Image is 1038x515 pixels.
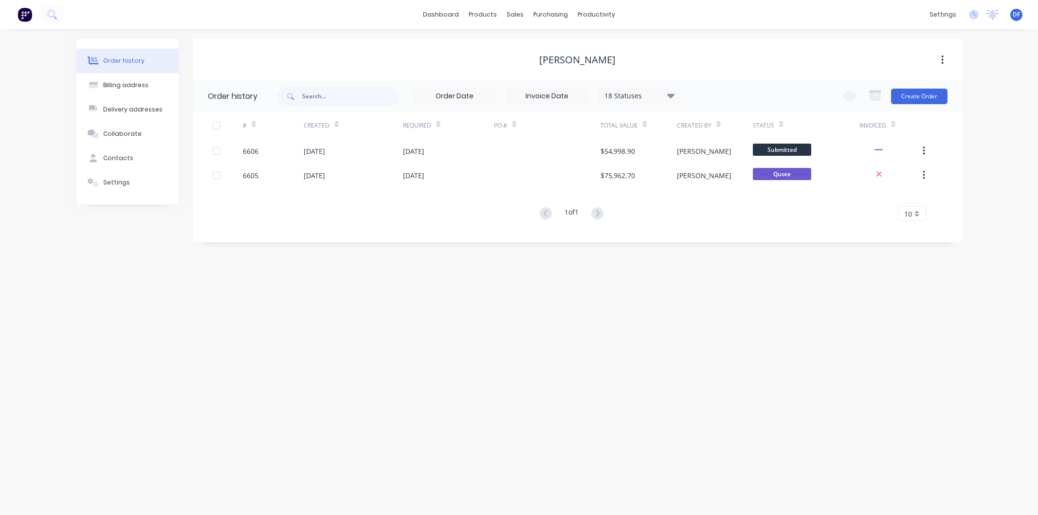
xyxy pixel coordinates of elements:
div: purchasing [528,7,573,22]
div: [PERSON_NAME] [539,54,616,66]
input: Order Date [414,89,495,104]
div: [DATE] [403,170,424,181]
input: Search... [302,87,399,106]
button: Collaborate [76,122,179,146]
button: Delivery addresses [76,97,179,122]
input: Invoice Date [506,89,588,104]
div: Order history [103,56,145,65]
button: Order history [76,49,179,73]
div: Status [753,112,859,139]
button: Settings [76,170,179,195]
div: Invoiced [859,121,886,130]
div: PO # [494,121,507,130]
div: Status [753,121,774,130]
div: Collaborate [103,129,142,138]
div: [DATE] [304,170,325,181]
div: Total Value [601,121,637,130]
span: Submitted [753,144,811,156]
div: $75,962.70 [601,170,635,181]
div: 1 of 1 [565,207,579,221]
img: Factory [18,7,32,22]
div: [PERSON_NAME] [677,170,731,181]
div: Created By [677,121,711,130]
div: Created By [677,112,753,139]
button: Contacts [76,146,179,170]
div: [PERSON_NAME] [677,146,731,156]
button: Billing address [76,73,179,97]
div: sales [502,7,528,22]
div: 6606 [243,146,258,156]
div: 6605 [243,170,258,181]
div: [DATE] [403,146,424,156]
div: Invoiced [859,112,920,139]
div: Order history [208,91,257,102]
div: Total Value [601,112,676,139]
div: products [464,7,502,22]
button: Create Order [891,89,947,104]
div: Required [403,121,431,130]
div: Billing address [103,81,148,90]
div: # [243,112,304,139]
div: $54,998.90 [601,146,635,156]
span: DF [1013,10,1020,19]
div: settings [925,7,961,22]
div: # [243,121,247,130]
div: Required [403,112,494,139]
div: Delivery addresses [103,105,163,114]
div: 18 Statuses [599,91,680,101]
div: [DATE] [304,146,325,156]
div: Created [304,112,402,139]
div: productivity [573,7,620,22]
div: Settings [103,178,130,187]
div: PO # [494,112,601,139]
span: 10 [904,209,912,219]
div: Contacts [103,154,133,163]
span: Quote [753,168,811,180]
a: dashboard [418,7,464,22]
div: Created [304,121,329,130]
